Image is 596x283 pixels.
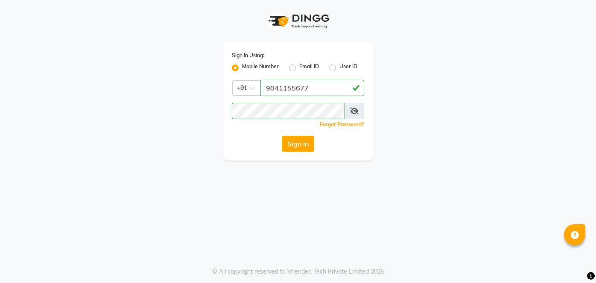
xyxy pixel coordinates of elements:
[299,63,319,73] label: Email ID
[560,249,587,274] iframe: chat widget
[232,52,264,59] label: Sign In Using:
[264,9,332,34] img: logo1.svg
[282,136,314,152] button: Sign In
[260,80,364,96] input: Username
[232,103,345,119] input: Username
[339,63,357,73] label: User ID
[320,121,364,128] a: Forgot Password?
[242,63,279,73] label: Mobile Number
